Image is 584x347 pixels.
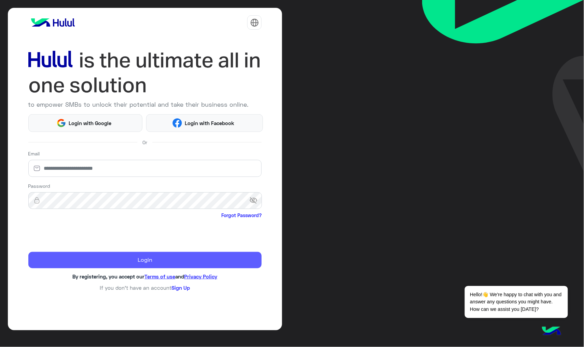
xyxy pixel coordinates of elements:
img: Google [56,118,66,128]
h6: If you don’t have an account [28,285,262,291]
img: tab [250,18,259,27]
button: Login with Google [28,114,142,132]
span: By registering, you accept our [72,273,144,280]
img: logo [28,16,78,29]
img: email [28,165,45,172]
a: Privacy Policy [184,273,217,280]
span: Login with Facebook [182,119,237,127]
button: Login [28,252,262,268]
img: hulul-logo.png [540,320,564,344]
label: Email [28,150,40,157]
span: visibility_off [250,195,262,207]
label: Password [28,182,51,190]
img: Facebook [172,118,182,128]
img: lock [28,197,45,204]
span: and [175,273,184,280]
button: Login with Facebook [146,114,263,132]
a: Terms of use [144,273,175,280]
span: Login with Google [66,119,114,127]
p: to empower SMBs to unlock their potential and take their business online. [28,100,262,109]
img: hululLoginTitle_EN.svg [28,48,262,97]
a: Sign Up [171,285,190,291]
span: Hello!👋 We're happy to chat with you and answer any questions you might have. How can we assist y... [465,286,568,318]
a: Forgot Password? [221,212,262,219]
span: Or [142,139,147,146]
iframe: reCAPTCHA [28,220,132,247]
